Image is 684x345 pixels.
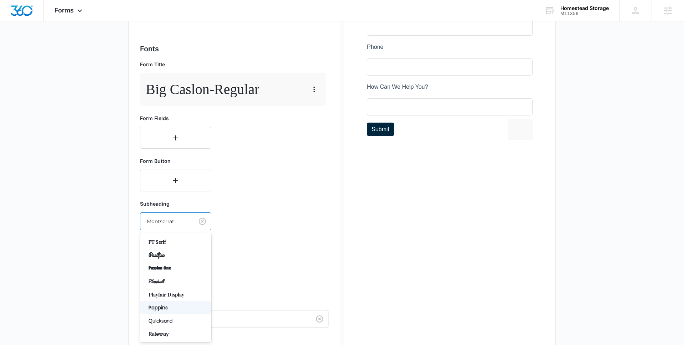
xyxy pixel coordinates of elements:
[140,43,328,54] h3: Fonts
[560,5,609,11] div: account name
[146,79,259,100] p: Big Caslon - Regular
[143,335,331,343] label: Button Shape
[149,317,201,325] p: Quicksand
[149,251,201,259] p: Pacifico
[149,278,201,285] p: Playball
[149,330,201,338] p: Raleway
[140,157,211,165] p: Form Button
[560,11,609,16] div: account id
[149,238,201,246] p: PT Serif
[140,114,211,122] p: Form Fields
[140,285,328,296] h3: Button
[149,291,201,298] p: Playfair Display
[197,216,208,227] button: Clear
[143,300,331,307] label: Button Style
[314,313,325,325] button: Clear
[140,61,326,68] p: Form Title
[149,264,201,272] p: Passion One
[149,304,201,311] p: Poppins
[141,214,232,235] iframe: reCAPTCHA
[140,200,211,207] p: Subheading
[55,6,74,14] span: Forms
[5,221,22,227] span: Submit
